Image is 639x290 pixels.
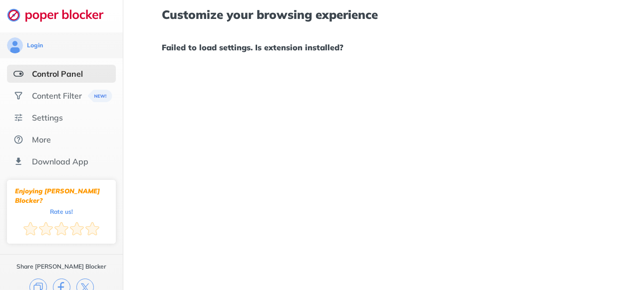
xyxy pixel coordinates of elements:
img: avatar.svg [7,37,23,53]
div: Download App [32,156,88,166]
img: settings.svg [13,113,23,123]
div: Enjoying [PERSON_NAME] Blocker? [15,186,108,205]
img: download-app.svg [13,156,23,166]
div: Rate us! [50,209,73,214]
h1: Customize your browsing experience [162,8,600,21]
h1: Failed to load settings. Is extension installed? [162,41,600,54]
div: Share [PERSON_NAME] Blocker [16,263,106,271]
img: logo-webpage.svg [7,8,114,22]
div: Login [27,41,43,49]
div: Control Panel [32,69,83,79]
img: features-selected.svg [13,69,23,79]
img: menuBanner.svg [88,90,112,102]
img: about.svg [13,135,23,145]
img: social.svg [13,91,23,101]
div: Settings [32,113,63,123]
div: Content Filter [32,91,82,101]
div: More [32,135,51,145]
